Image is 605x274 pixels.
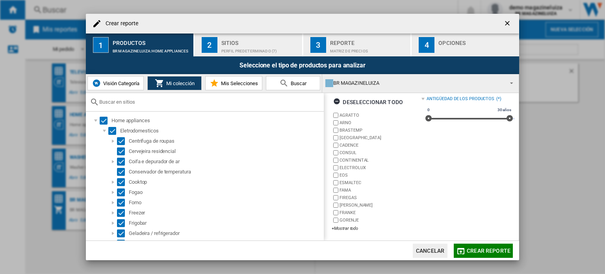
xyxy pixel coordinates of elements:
div: +Mostrar todo [332,226,421,231]
button: getI18NText('BUTTONS.CLOSE_DIALOG') [500,16,516,32]
button: Crear reporte [454,244,513,258]
span: Crear reporte [467,248,510,254]
div: Centrifuga de roupas [129,137,323,145]
div: Opciones [438,37,516,45]
div: Deseleccionar todo [333,95,403,109]
div: Forno [129,199,323,207]
md-checkbox: Select [117,168,129,176]
input: brand.name [333,203,338,208]
span: 30 años [496,107,512,113]
label: CADENCE [340,142,421,148]
button: Cancelar [413,244,447,258]
label: [GEOGRAPHIC_DATA] [340,135,421,141]
label: BRASTEMP [340,127,421,133]
button: 1 Productos BR MAGAZINELUIZA:Home appliances [86,34,194,56]
div: Kits [129,240,323,248]
div: 4 [419,37,434,53]
input: brand.name [333,143,338,148]
div: Geladeira / refrigerador [129,229,323,237]
div: Perfil predeterminado (7) [221,45,299,53]
input: brand.name [333,113,338,118]
md-checkbox: Select [117,229,129,237]
label: ESMALTEC [340,180,421,186]
input: brand.name [333,165,338,170]
div: Freezer [129,209,323,217]
input: Buscar en sitios [99,99,320,105]
div: 3 [310,37,326,53]
label: FAMA [340,187,421,193]
input: brand.name [333,218,338,223]
div: 2 [202,37,217,53]
label: FIREGAS [340,195,421,201]
div: BR MAGAZINELUIZA:Home appliances [113,45,190,53]
label: ELECTROLUX [340,165,421,171]
md-checkbox: Select [108,127,120,135]
input: brand.name [333,180,338,185]
span: 0 [426,107,431,113]
label: [PERSON_NAME] [340,202,421,208]
label: EOS [340,172,421,178]
input: brand.name [333,135,338,140]
div: Eletrodomesticos [120,127,323,135]
div: Cervejeira residencial [129,147,323,155]
label: CONSUL [340,150,421,156]
button: 4 Opciones [412,34,519,56]
img: wiser-icon-blue.png [92,78,101,88]
input: brand.name [333,158,338,163]
div: BR MAGAZINELUIZA [325,78,503,89]
span: Buscar [289,80,306,86]
md-checkbox: Select [100,117,111,125]
label: AGRATTO [340,112,421,118]
label: FRANKE [340,210,421,216]
md-checkbox: Select [117,158,129,166]
md-checkbox: Select [117,188,129,196]
md-checkbox: Select [117,240,129,248]
div: Sitios [221,37,299,45]
div: Productos [113,37,190,45]
h4: Crear reporte [102,20,138,28]
div: Home appliances [111,117,323,125]
button: Deseleccionar todo [331,95,405,109]
input: brand.name [333,188,338,193]
md-checkbox: Select [117,219,129,227]
button: Visión Categoría [87,76,144,90]
input: brand.name [333,173,338,178]
md-checkbox: Select [117,178,129,186]
md-checkbox: Select [117,137,129,145]
label: CONTINENTAL [340,157,421,163]
button: Mi colección [147,76,202,90]
ng-md-icon: getI18NText('BUTTONS.CLOSE_DIALOG') [503,19,513,29]
div: Reporte [330,37,408,45]
label: ARNO [340,120,421,126]
span: Mis Selecciones [219,80,258,86]
input: brand.name [333,195,338,200]
input: brand.name [333,120,338,125]
div: Antigüedad de los productos [427,96,494,102]
div: Seleccione el tipo de productos para analizar [86,56,519,74]
span: Visión Categoría [101,80,139,86]
label: GORENJE [340,217,421,223]
div: Coifa e depurador de ar [129,158,323,166]
div: Cooktop [129,178,323,186]
div: Conservador de temperatura [129,168,323,176]
md-checkbox: Select [117,199,129,207]
span: Mi colección [164,80,195,86]
div: Fogao [129,188,323,196]
md-checkbox: Select [117,147,129,155]
button: 3 Reporte Matriz de precios [303,34,412,56]
input: brand.name [333,128,338,133]
button: 2 Sitios Perfil predeterminado (7) [195,34,303,56]
div: Matriz de precios [330,45,408,53]
button: Mis Selecciones [205,76,262,90]
md-checkbox: Select [117,209,129,217]
input: brand.name [333,150,338,155]
div: 1 [93,37,109,53]
button: Buscar [266,76,320,90]
input: brand.name [333,210,338,215]
div: Frigobar [129,219,323,227]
